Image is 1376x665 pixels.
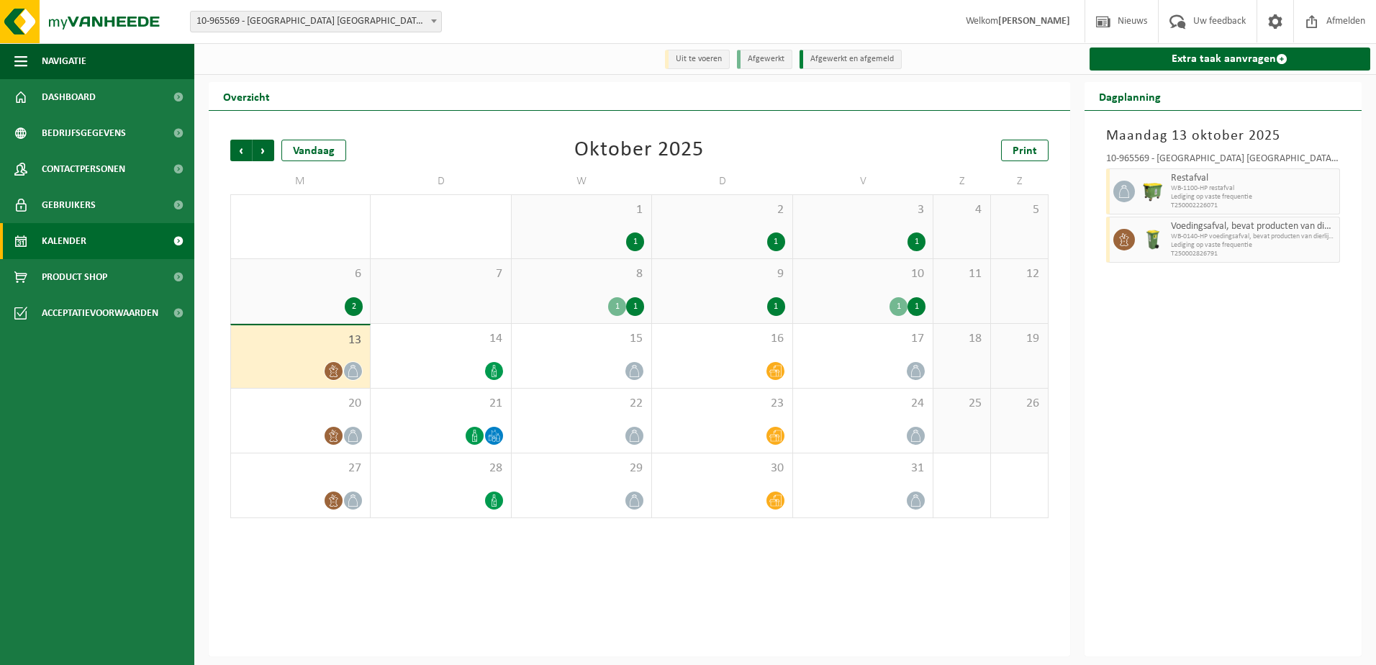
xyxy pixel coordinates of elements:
[941,396,983,412] span: 25
[767,297,785,316] div: 1
[238,266,363,282] span: 6
[998,16,1070,27] strong: [PERSON_NAME]
[378,331,503,347] span: 14
[209,82,284,110] h2: Overzicht
[512,168,652,194] td: W
[345,297,363,316] div: 2
[800,396,925,412] span: 24
[998,396,1041,412] span: 26
[371,168,511,194] td: D
[1171,221,1336,232] span: Voedingsafval, bevat producten van dierlijke oorsprong, onverpakt, categorie 3
[42,43,86,79] span: Navigatie
[800,50,902,69] li: Afgewerkt en afgemeld
[1106,125,1341,147] h3: Maandag 13 oktober 2025
[42,79,96,115] span: Dashboard
[665,50,730,69] li: Uit te voeren
[608,297,626,316] div: 1
[1106,154,1341,168] div: 10-965569 - [GEOGRAPHIC_DATA] [GEOGRAPHIC_DATA] - [GEOGRAPHIC_DATA]
[1142,181,1164,202] img: WB-1100-HPE-GN-50
[1171,250,1336,258] span: T250002826791
[1001,140,1049,161] a: Print
[42,223,86,259] span: Kalender
[191,12,441,32] span: 10-965569 - VAN DER VALK HOTEL PARK LANE ANTWERPEN NV - ANTWERPEN
[574,140,704,161] div: Oktober 2025
[626,232,644,251] div: 1
[238,332,363,348] span: 13
[626,297,644,316] div: 1
[659,331,784,347] span: 16
[378,266,503,282] span: 7
[281,140,346,161] div: Vandaag
[659,396,784,412] span: 23
[42,115,126,151] span: Bedrijfsgegevens
[800,461,925,476] span: 31
[519,331,644,347] span: 15
[230,168,371,194] td: M
[767,232,785,251] div: 1
[42,259,107,295] span: Product Shop
[800,266,925,282] span: 10
[238,461,363,476] span: 27
[737,50,792,69] li: Afgewerkt
[1171,173,1336,184] span: Restafval
[1142,229,1164,250] img: WB-0140-HPE-GN-50
[42,295,158,331] span: Acceptatievoorwaarden
[253,140,274,161] span: Volgende
[998,331,1041,347] span: 19
[1171,184,1336,193] span: WB-1100-HP restafval
[890,297,907,316] div: 1
[800,202,925,218] span: 3
[519,461,644,476] span: 29
[941,266,983,282] span: 11
[998,202,1041,218] span: 5
[190,11,442,32] span: 10-965569 - VAN DER VALK HOTEL PARK LANE ANTWERPEN NV - ANTWERPEN
[42,187,96,223] span: Gebruikers
[519,202,644,218] span: 1
[1171,202,1336,210] span: T250002226071
[238,396,363,412] span: 20
[793,168,933,194] td: V
[1090,47,1371,71] a: Extra taak aanvragen
[800,331,925,347] span: 17
[941,202,983,218] span: 4
[998,266,1041,282] span: 12
[659,461,784,476] span: 30
[941,331,983,347] span: 18
[1013,145,1037,157] span: Print
[378,461,503,476] span: 28
[1085,82,1175,110] h2: Dagplanning
[1171,232,1336,241] span: WB-0140-HP voedingsafval, bevat producten van dierlijke oors
[991,168,1049,194] td: Z
[230,140,252,161] span: Vorige
[1171,241,1336,250] span: Lediging op vaste frequentie
[519,266,644,282] span: 8
[1171,193,1336,202] span: Lediging op vaste frequentie
[519,396,644,412] span: 22
[907,232,925,251] div: 1
[933,168,991,194] td: Z
[659,202,784,218] span: 2
[42,151,125,187] span: Contactpersonen
[907,297,925,316] div: 1
[652,168,792,194] td: D
[378,396,503,412] span: 21
[659,266,784,282] span: 9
